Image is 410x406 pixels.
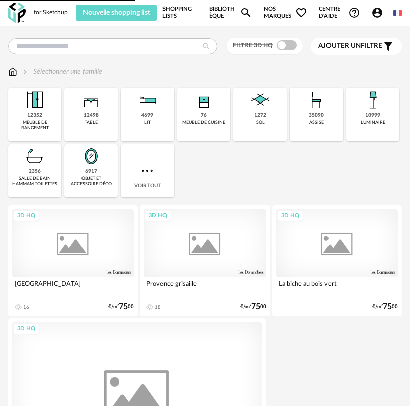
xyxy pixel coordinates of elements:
[318,42,382,50] span: filtre
[240,7,252,19] span: Magnify icon
[85,120,98,125] div: table
[34,9,68,17] div: for Sketchup
[371,7,388,19] span: Account Circle icon
[67,176,115,187] div: objet et accessoire déco
[251,303,260,310] span: 75
[383,303,392,310] span: 75
[209,5,253,21] a: BibliothèqueMagnify icon
[295,7,307,19] span: Heart Outline icon
[144,277,266,297] div: Provence grisaille
[76,5,157,21] button: Nouvelle shopping list
[13,323,40,335] div: 3D HQ
[192,88,216,112] img: Rangement.png
[318,42,361,49] span: Ajouter un
[11,120,58,131] div: meuble de rangement
[277,210,304,222] div: 3D HQ
[348,7,360,19] span: Help Circle Outline icon
[11,176,58,187] div: salle de bain hammam toilettes
[248,88,272,112] img: Sol.png
[201,112,207,119] div: 76
[8,67,17,77] img: svg+xml;base64,PHN2ZyB3aWR0aD0iMTYiIGhlaWdodD0iMTciIHZpZXdCb3g9IjAgMCAxNiAxNyIgZmlsbD0ibm9uZSIgeG...
[8,205,138,316] a: 3D HQ [GEOGRAPHIC_DATA] 16 €/m²7500
[365,112,380,119] div: 10999
[79,88,103,112] img: Table.png
[162,5,198,21] a: Shopping Lists
[12,277,134,297] div: [GEOGRAPHIC_DATA]
[144,120,151,125] div: lit
[79,144,103,168] img: Miroir.png
[108,303,134,310] div: €/m² 00
[240,303,266,310] div: €/m² 00
[23,88,47,112] img: Meuble%20de%20rangement.png
[372,303,398,310] div: €/m² 00
[276,277,398,297] div: La biche au bois vert
[84,112,99,119] div: 12498
[309,120,324,125] div: assise
[264,5,308,21] span: Nos marques
[135,88,159,112] img: Literie.png
[309,112,324,119] div: 35090
[272,205,402,316] a: 3D HQ La biche au bois vert €/m²7500
[23,304,29,310] div: 16
[256,120,265,125] div: sol
[144,210,172,222] div: 3D HQ
[139,163,155,179] img: more.7b13dc1.svg
[23,144,47,168] img: Salle%20de%20bain.png
[361,88,385,112] img: Luminaire.png
[29,168,41,175] div: 2356
[304,88,329,112] img: Assise.png
[319,6,360,20] span: Centre d'aideHelp Circle Outline icon
[141,112,153,119] div: 4699
[119,303,128,310] span: 75
[140,205,270,316] a: 3D HQ Provence grisaille 18 €/m²7500
[382,40,394,52] span: Filter icon
[254,112,266,119] div: 1272
[393,9,402,17] img: fr
[27,112,42,119] div: 12352
[121,144,174,197] div: Voir tout
[85,168,97,175] div: 6917
[8,3,26,23] img: OXP
[311,38,402,55] button: Ajouter unfiltre Filter icon
[233,42,273,48] span: Filtre 3D HQ
[21,67,102,77] div: Sélectionner une famille
[21,67,29,77] img: svg+xml;base64,PHN2ZyB3aWR0aD0iMTYiIGhlaWdodD0iMTYiIHZpZXdCb3g9IjAgMCAxNiAxNiIgZmlsbD0ibm9uZSIgeG...
[182,120,225,125] div: meuble de cuisine
[361,120,385,125] div: luminaire
[13,210,40,222] div: 3D HQ
[155,304,161,310] div: 18
[371,7,383,19] span: Account Circle icon
[83,9,150,16] span: Nouvelle shopping list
